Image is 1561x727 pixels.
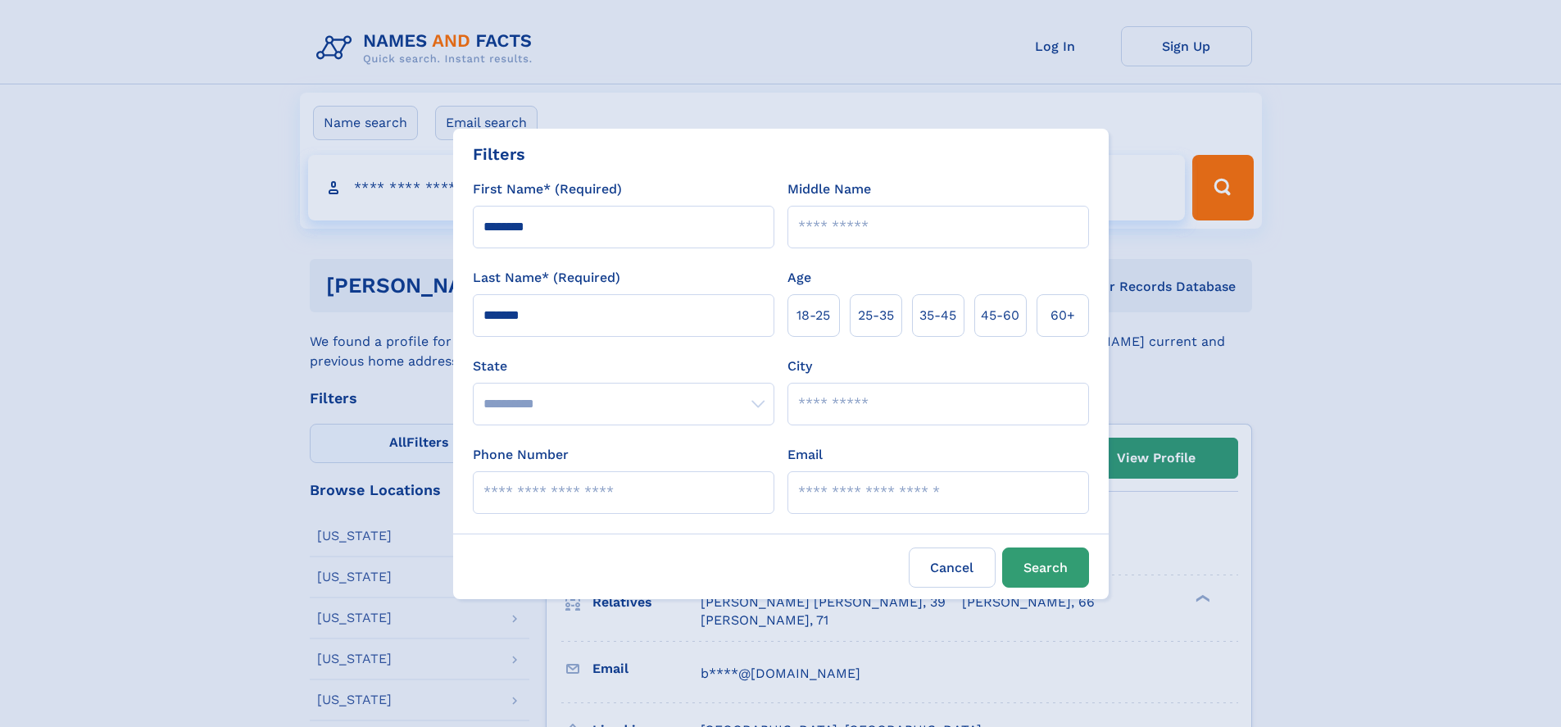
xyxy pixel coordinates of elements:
[1002,548,1089,588] button: Search
[473,142,525,166] div: Filters
[909,548,996,588] label: Cancel
[787,179,871,199] label: Middle Name
[473,357,774,376] label: State
[473,268,620,288] label: Last Name* (Required)
[858,306,894,325] span: 25‑35
[796,306,830,325] span: 18‑25
[981,306,1019,325] span: 45‑60
[787,445,823,465] label: Email
[1050,306,1075,325] span: 60+
[473,445,569,465] label: Phone Number
[787,357,812,376] label: City
[473,179,622,199] label: First Name* (Required)
[787,268,811,288] label: Age
[919,306,956,325] span: 35‑45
